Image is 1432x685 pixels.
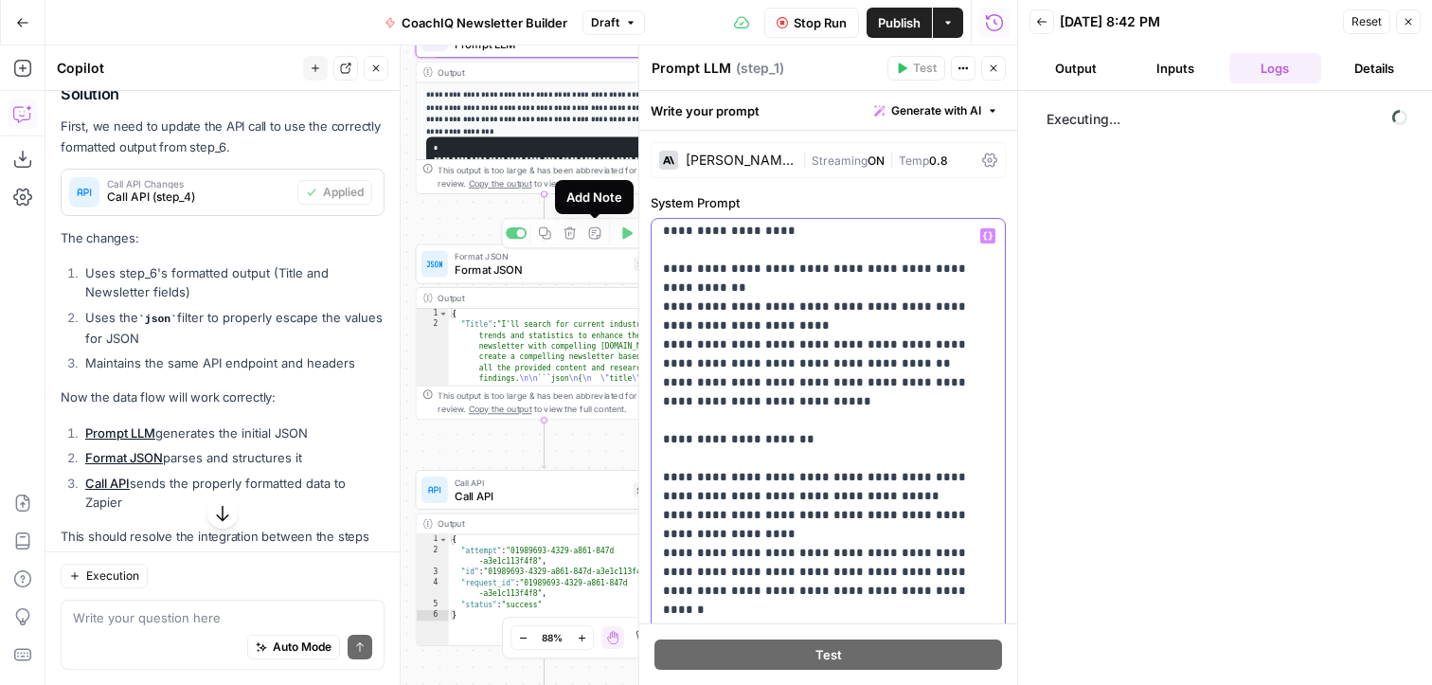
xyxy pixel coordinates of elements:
span: Call API Changes [107,179,290,189]
button: Publish [867,8,932,38]
button: Output [1029,53,1121,83]
span: Draft [591,14,619,31]
div: 4 [416,578,448,600]
button: Inputs [1129,53,1221,83]
span: Format JSON [455,261,627,279]
button: Auto Mode [247,635,340,659]
span: CoachIQ Newsletter Builder [402,13,567,32]
div: Output [438,517,627,531]
span: 88% [542,630,563,645]
button: Stop Run [764,8,859,38]
div: This output is too large & has been abbreviated for review. to view the full content. [438,389,665,416]
p: Now the data flow will work correctly: [61,388,385,407]
p: The changes: [61,228,385,248]
div: Write your prompt [639,91,1017,130]
button: Reset [1343,9,1390,34]
button: CoachIQ Newsletter Builder [373,8,579,38]
span: Copy the output [469,405,532,415]
span: Call API [455,487,626,504]
a: Prompt LLM [85,425,155,441]
div: 3 [416,568,448,578]
div: 1 [416,534,448,545]
span: Call API [455,476,626,489]
span: Generate with AI [891,102,981,119]
button: Logs [1229,53,1321,83]
button: Generate with AI [867,99,1006,123]
button: Test [654,640,1002,670]
button: Details [1329,53,1421,83]
span: 0.8 [929,153,948,168]
span: Toggle code folding, rows 1 through 6 [439,534,448,545]
span: Executing... [1041,104,1413,135]
span: ( step_1 ) [736,59,784,78]
label: System Prompt [651,193,1006,212]
span: Test [913,60,937,77]
div: Copilot [57,59,297,78]
span: Copy the output [469,178,532,189]
span: Execution [86,568,139,585]
div: Output [438,291,627,304]
span: Prompt LLM [455,35,629,52]
span: | [802,150,812,169]
span: Toggle code folding, rows 1 through 3 [439,309,448,319]
span: Streaming [812,153,868,168]
li: parses and structures it [81,448,385,467]
div: This output is too large & has been abbreviated for review. to view the full content. [438,163,665,189]
li: Uses step_6's formatted output (Title and Newsletter fields) [81,263,385,301]
div: 1 [416,309,448,319]
div: Format JSONFormat JSONStep 6TestOutput{ "Title":"I'll search for current industry trends and stat... [416,244,673,421]
button: Execution [61,564,148,588]
li: sends the properly formatted data to Zapier [81,474,385,512]
p: This should resolve the integration between the steps and ensure the API call works correctly wit... [61,527,385,586]
li: generates the initial JSON [81,424,385,442]
div: Call APICall APIStep 4Output{ "attempt":"01989693-4329-a861-847d -a3e1c113f4f8", "id":"01989693-4... [416,470,673,646]
div: 2 [416,546,448,568]
span: Applied [323,184,364,201]
button: Test [613,223,664,244]
textarea: Prompt LLM [652,59,731,78]
span: Call API (step_4) [107,189,290,206]
li: Maintains the same API endpoint and headers [81,353,385,372]
span: Temp [899,153,929,168]
span: Publish [878,13,921,32]
a: Format JSON [85,450,163,465]
div: [PERSON_NAME] Opus 4 [686,153,795,167]
g: Edge from step_6 to step_4 [542,420,546,468]
span: | [885,150,899,169]
button: Test [887,56,945,81]
span: ON [868,153,885,168]
div: Output [438,65,627,79]
code: json [138,314,177,325]
div: 5 [416,600,448,610]
a: Call API [85,476,130,491]
span: Reset [1351,13,1382,30]
li: Uses the filter to properly escape the values for JSON [81,308,385,348]
button: Draft [582,10,645,35]
button: Applied [297,180,372,205]
span: Auto Mode [273,639,331,656]
span: Format JSON [455,250,627,263]
h2: Solution [61,85,385,103]
span: Test [815,645,842,664]
p: First, we need to update the API call to use the correctly formatted output from step_6. [61,117,385,156]
div: Add Note [566,188,622,207]
span: Stop Run [794,13,847,32]
div: 6 [416,610,448,621]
